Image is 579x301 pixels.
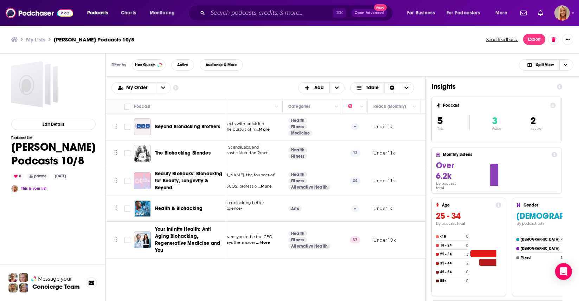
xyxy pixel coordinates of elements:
[11,61,58,107] a: Kirk Podcasts 10/8
[21,186,46,191] a: This is your list
[111,63,126,67] h3: Filter by
[256,240,270,246] span: ...More
[554,5,570,21] button: Show profile menu
[288,206,302,211] a: Arts
[440,279,465,283] h4: 55+
[440,243,465,248] h4: 18 - 24
[436,181,465,190] h4: By podcast total
[484,37,520,42] button: Send feedback.
[11,173,24,179] div: 0
[8,273,18,282] img: Sydney Profile
[134,172,151,189] a: Beauty Biohacks: Biohacking for Beauty, Longevity & Beyond.
[373,237,396,243] p: Under 1.9k
[332,102,341,111] button: Column Actions
[155,123,220,130] a: Beyond Biohacking Brothers
[132,59,166,71] button: Has Guests
[114,235,118,245] button: Move
[155,205,202,212] a: Health & Biohacking
[443,152,548,157] h4: Monthly Listens
[440,252,465,256] h4: 25 - 34
[466,243,469,248] h4: 0
[536,63,554,67] span: Split View
[158,172,275,183] span: The host of this podcast is [PERSON_NAME], the founder of the
[124,205,130,212] span: Toggle select row
[156,83,171,93] button: open menu
[19,273,28,282] img: Jules Profile
[155,124,220,130] span: Beyond Biohacking Brothers
[134,118,151,135] img: Beyond Biohacking Brothers
[466,279,469,283] h4: 0
[134,200,151,217] img: Health & Biohacking
[373,150,395,156] p: Under 1.1k
[19,283,28,293] img: Barbara Profile
[135,63,155,67] span: Has Guests
[195,5,400,21] div: Search podcasts, credits, & more...
[410,102,419,111] button: Column Actions
[373,124,392,130] p: Under 1k
[402,7,444,19] button: open menu
[8,283,18,293] img: Jon Profile
[288,231,307,236] a: Health
[54,36,134,43] h3: [PERSON_NAME] Podcasts 10/8
[288,118,307,123] a: Health
[350,177,360,184] p: 24
[155,226,225,254] a: Your Infinite Health: Anti Aging Biohacking, Regenerative Medicine and You
[436,221,501,226] h4: By podcast total
[288,153,307,159] a: Fitness
[155,226,220,253] span: Your Infinite Health: Anti Aging Biohacking, Regenerative Medicine and You
[562,246,564,251] h4: 1
[124,124,130,130] span: Toggle select row
[114,203,118,214] button: Move
[519,59,573,71] button: Choose View
[134,145,151,162] img: The Biohacking Blondes
[114,122,118,132] button: Move
[298,82,345,93] button: + Add
[554,5,570,21] img: User Profile
[111,82,171,93] h2: Choose List sort
[124,150,130,156] span: Toggle select row
[467,261,469,266] h4: 2
[272,102,281,111] button: Column Actions
[134,231,151,248] img: Your Infinite Health: Anti Aging Biohacking, Regenerative Medicine and You
[492,115,497,127] span: 3
[373,178,395,184] p: Under 1.1k
[200,59,243,71] button: Audience & More
[350,82,414,93] h2: Choose View
[121,8,136,18] span: Charts
[351,123,359,130] p: --
[11,185,18,192] img: Kymberlee Bolden
[561,255,564,260] h4: 0
[374,4,387,11] span: New
[52,174,69,179] div: [DATE]
[206,63,237,67] span: Audience & More
[350,150,360,157] p: 12
[358,102,366,111] button: Column Actions
[521,256,560,260] h4: Mixed
[6,6,73,20] img: Podchaser - Follow, Share and Rate Podcasts
[155,171,223,191] span: Beauty Biohacks: Biohacking for Beauty, Longevity & Beyond.
[384,83,399,93] div: Sort Direction
[26,36,45,43] a: My Lists
[530,127,541,130] p: Inactive
[521,247,561,251] h4: [DEMOGRAPHIC_DATA]
[38,275,72,282] span: Message your
[145,7,184,19] button: open menu
[155,150,211,157] a: The Biohacking Blondes
[442,203,493,208] h4: Age
[155,150,211,156] span: The Biohacking Blondes
[495,8,507,18] span: More
[437,127,469,130] p: Total
[561,237,564,242] h4: 4
[155,205,202,211] span: Health & Biohacking
[442,7,490,19] button: open menu
[555,263,572,280] div: Open Intercom Messenger
[407,8,435,18] span: For Business
[87,8,108,18] span: Podcasts
[32,283,80,290] h3: Concierge Team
